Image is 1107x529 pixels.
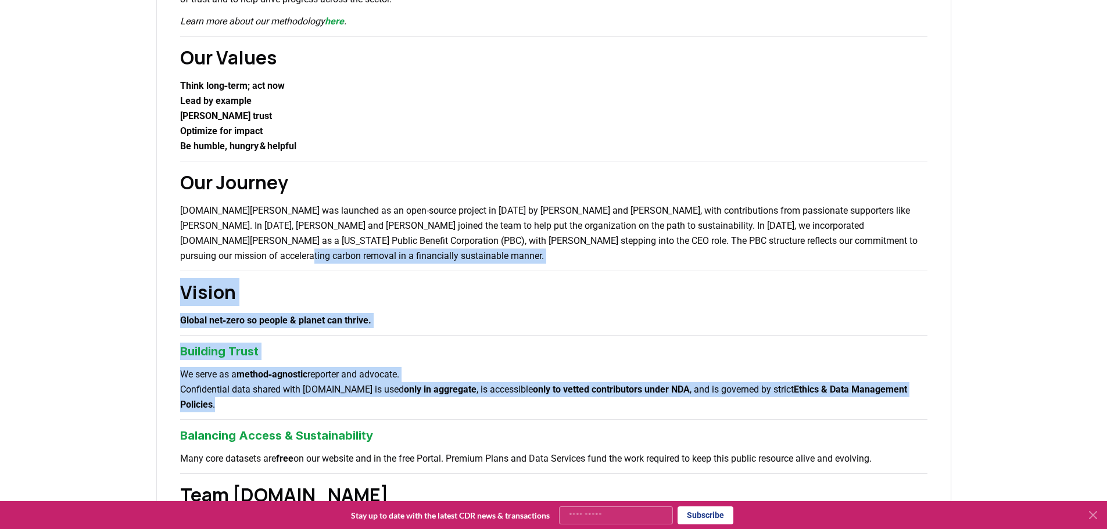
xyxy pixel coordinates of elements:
strong: Lead by example [180,95,252,106]
h2: Vision [180,278,927,306]
h3: Building Trust [180,343,927,360]
p: [DOMAIN_NAME][PERSON_NAME] was launched as an open-source project in [DATE] by [PERSON_NAME] and ... [180,203,927,264]
strong: method‑agnostic [237,369,308,380]
h3: Balancing Access & Sustainability [180,427,927,444]
strong: free [276,453,293,464]
h2: Our Journey [180,168,927,196]
strong: Think long‑term; act now [180,80,285,91]
strong: Be humble, hungry & helpful [180,141,296,152]
p: Many core datasets are on our website and in the free Portal. Premium Plans and Data Services fun... [180,451,927,466]
strong: only in aggregate [404,384,477,395]
strong: Optimize for impact [180,125,263,136]
strong: Ethics & Data Management Policies [180,384,907,410]
strong: only to vetted contributors under NDA [533,384,690,395]
a: here [325,16,344,27]
strong: Global net‑zero so people & planet can thrive. [180,315,372,326]
em: Learn more about our methodology . [180,16,346,27]
h2: Our Values [180,44,927,71]
strong: [PERSON_NAME] trust [180,110,272,121]
h2: Team [DOMAIN_NAME] [180,481,927,509]
p: We serve as a reporter and advocate. Confidential data shared with [DOMAIN_NAME] is used , is acc... [180,367,927,412]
